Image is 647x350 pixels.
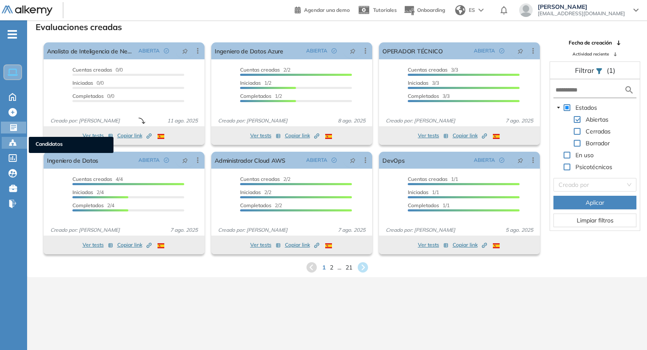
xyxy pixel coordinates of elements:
[47,226,123,234] span: Creado por: [PERSON_NAME]
[538,3,625,10] span: [PERSON_NAME]
[586,198,604,207] span: Aplicar
[408,202,450,208] span: 1/1
[404,1,445,19] button: Onboarding
[295,4,350,14] a: Agendar una demo
[285,131,319,141] button: Copiar link
[408,176,448,182] span: Cuentas creadas
[47,152,98,169] a: Ingeniero de Datos
[240,67,290,73] span: 2/2
[306,47,327,55] span: ABIERTA
[343,153,362,167] button: pushpin
[250,131,281,141] button: Ver tests
[83,240,113,250] button: Ver tests
[164,117,201,125] span: 11 ago. 2025
[408,202,439,208] span: Completados
[240,80,271,86] span: 1/2
[72,202,104,208] span: Completados
[240,93,271,99] span: Completados
[215,226,291,234] span: Creado por: [PERSON_NAME]
[517,47,523,54] span: pushpin
[624,85,634,95] img: search icon
[337,263,341,272] span: ...
[350,47,356,54] span: pushpin
[240,176,290,182] span: 2/2
[493,243,500,248] img: ESP
[72,176,112,182] span: Cuentas creadas
[285,241,319,249] span: Copiar link
[240,176,280,182] span: Cuentas creadas
[556,106,561,110] span: caret-down
[382,152,404,169] a: DevOps
[350,157,356,164] span: pushpin
[285,240,319,250] button: Copiar link
[47,117,123,125] span: Creado por: [PERSON_NAME]
[455,5,465,15] img: world
[553,214,636,227] button: Limpiar filtros
[182,157,188,164] span: pushpin
[418,131,448,141] button: Ver tests
[215,42,283,59] a: Ingeniero de Datos Azure
[8,33,17,35] i: -
[453,241,487,249] span: Copiar link
[586,128,611,135] span: Cerradas
[584,126,612,136] span: Cerradas
[138,156,160,164] span: ABIERTA
[330,263,333,272] span: 2
[493,134,500,139] img: ESP
[574,103,599,113] span: Estados
[240,93,282,99] span: 1/2
[304,7,350,13] span: Agendar una demo
[418,240,448,250] button: Ver tests
[382,226,459,234] span: Creado por: [PERSON_NAME]
[117,240,152,250] button: Copiar link
[72,67,112,73] span: Cuentas creadas
[517,157,523,164] span: pushpin
[499,48,504,53] span: check-circle
[453,240,487,250] button: Copiar link
[72,176,123,182] span: 4/4
[240,202,282,208] span: 2/2
[575,151,594,159] span: En uso
[158,243,164,248] img: ESP
[72,80,104,86] span: 0/0
[83,131,113,141] button: Ver tests
[538,10,625,17] span: [EMAIL_ADDRESS][DOMAIN_NAME]
[335,226,369,234] span: 7 ago. 2025
[2,6,53,16] img: Logo
[584,114,610,125] span: Abiertas
[575,104,597,111] span: Estados
[408,93,439,99] span: Completados
[138,47,160,55] span: ABIERTA
[332,48,337,53] span: check-circle
[574,162,614,172] span: Psicotécnicos
[478,8,484,12] img: arrow
[511,44,530,58] button: pushpin
[72,189,93,195] span: Iniciadas
[511,153,530,167] button: pushpin
[575,66,596,75] span: Filtrar
[164,158,169,163] span: check-circle
[575,163,612,171] span: Psicotécnicos
[325,243,332,248] img: ESP
[574,150,595,160] span: En uso
[335,117,369,125] span: 8 ago. 2025
[607,65,615,75] span: (1)
[382,42,443,59] a: OPERADOR TÉCNICO
[408,67,458,73] span: 3/3
[72,67,123,73] span: 0/0
[343,44,362,58] button: pushpin
[408,176,458,182] span: 1/1
[36,140,107,150] span: Candidatos
[382,117,459,125] span: Creado por: [PERSON_NAME]
[572,51,609,57] span: Actividad reciente
[569,39,612,47] span: Fecha de creación
[553,196,636,209] button: Aplicar
[373,7,397,13] span: Tutoriales
[586,139,610,147] span: Borrador
[72,93,104,99] span: Completados
[306,156,327,164] span: ABIERTA
[346,263,352,272] span: 21
[469,6,475,14] span: ES
[408,189,439,195] span: 1/1
[584,138,611,148] span: Borrador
